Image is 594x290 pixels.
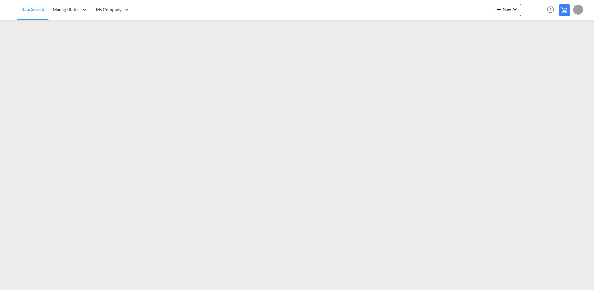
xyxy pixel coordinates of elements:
span: New [495,7,519,12]
button: icon-plus 400-fgNewicon-chevron-down [493,4,521,16]
md-icon: icon-chevron-down [511,6,519,13]
span: Rate Search [21,7,44,12]
span: My Company [96,7,121,13]
div: Help [545,4,559,16]
span: Manage Rates [53,7,79,13]
md-icon: icon-plus 400-fg [495,6,503,13]
span: Help [545,4,556,15]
